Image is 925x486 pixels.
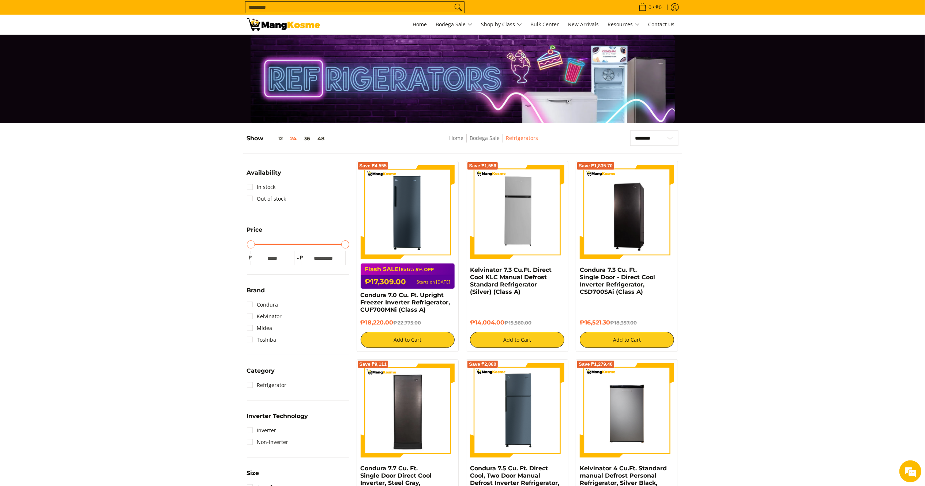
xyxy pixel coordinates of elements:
[470,266,552,295] a: Kelvinator 7.3 Cu.Ft. Direct Cool KLC Manual Defrost Standard Refrigerator (Silver) (Class A)
[361,332,455,348] button: Add to Cart
[247,368,275,379] summary: Open
[247,299,278,311] a: Condura
[452,2,464,13] button: Search
[247,135,328,142] h5: Show
[247,334,277,346] a: Toshiba
[436,20,473,29] span: Bodega Sale
[247,311,282,322] a: Kelvinator
[247,470,259,482] summary: Open
[247,288,265,293] span: Brand
[247,425,277,436] a: Inverter
[527,15,563,34] a: Bulk Center
[580,166,674,258] img: Condura 7.3 Cu. Ft. Single Door - Direct Cool Inverter Refrigerator, CSD700SAi (Class A)
[579,362,613,367] span: Save ₱1,279.40
[580,266,655,295] a: Condura 7.3 Cu. Ft. Single Door - Direct Cool Inverter Refrigerator, CSD700SAi (Class A)
[580,363,674,457] img: Kelvinator 4 Cu.Ft. Standard manual Defrost Personal Refrigerator, Silver Black, KPR122MN-R (Clas...
[478,15,526,34] a: Shop by Class
[247,413,308,419] span: Inverter Technology
[38,41,123,50] div: Chat with us now
[432,15,476,34] a: Bodega Sale
[360,362,387,367] span: Save ₱9,111
[360,164,387,168] span: Save ₱4,555
[247,227,263,233] span: Price
[636,3,664,11] span: •
[470,134,500,141] a: Bodega Sale
[470,319,564,326] h6: ₱14,004.00
[361,165,455,259] img: Condura 7.0 Cu. Ft. Upright Freezer Inverter Refrigerator, CUF700MNi (Class A)
[470,332,564,348] button: Add to Cart
[301,136,314,141] button: 36
[247,170,282,176] span: Availability
[42,92,101,166] span: We're online!
[398,134,589,150] nav: Breadcrumbs
[655,5,663,10] span: ₱0
[247,288,265,299] summary: Open
[394,320,421,326] del: ₱22,775.00
[564,15,603,34] a: New Arrivals
[247,368,275,374] span: Category
[469,164,496,168] span: Save ₱1,556
[361,319,455,326] h6: ₱18,220.00
[247,18,320,31] img: Bodega Sale Refrigerator l Mang Kosme: Home Appliances Warehouse Sale
[264,136,287,141] button: 12
[298,254,305,261] span: ₱
[580,319,674,326] h6: ₱16,521.30
[361,292,450,313] a: Condura 7.0 Cu. Ft. Upright Freezer Inverter Refrigerator, CUF700MNi (Class A)
[531,21,559,28] span: Bulk Center
[470,363,564,457] img: condura-direct-cool-7.5-cubic-feet-2-door-manual-defrost-inverter-ref-iron-gray-full-view-mang-kosme
[413,21,427,28] span: Home
[409,15,431,34] a: Home
[327,15,678,34] nav: Main Menu
[247,379,287,391] a: Refrigerator
[648,21,675,28] span: Contact Us
[469,362,496,367] span: Save ₱2,080
[247,170,282,181] summary: Open
[4,200,139,225] textarea: Type your message and hit 'Enter'
[580,332,674,348] button: Add to Cart
[361,364,455,456] img: Condura 7.7 Cu. Ft. Single Door Direct Cool Inverter, Steel Gray, CSD231SAi (Class B)
[506,134,538,141] a: Refrigerators
[247,436,289,448] a: Non-Inverter
[314,136,328,141] button: 48
[247,470,259,476] span: Size
[449,134,463,141] a: Home
[481,20,522,29] span: Shop by Class
[568,21,599,28] span: New Arrivals
[610,320,637,326] del: ₱18,357.00
[648,5,653,10] span: 0
[247,227,263,238] summary: Open
[247,413,308,425] summary: Open
[645,15,678,34] a: Contact Us
[247,254,254,261] span: ₱
[247,193,286,205] a: Out of stock
[247,322,272,334] a: Midea
[604,15,643,34] a: Resources
[504,320,531,326] del: ₱15,560.00
[579,164,613,168] span: Save ₱1,835.70
[608,20,640,29] span: Resources
[470,165,564,259] img: Kelvinator 7.3 Cu.Ft. Direct Cool KLC Manual Defrost Standard Refrigerator (Silver) (Class A)
[120,4,138,21] div: Minimize live chat window
[247,181,276,193] a: In stock
[287,136,301,141] button: 24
